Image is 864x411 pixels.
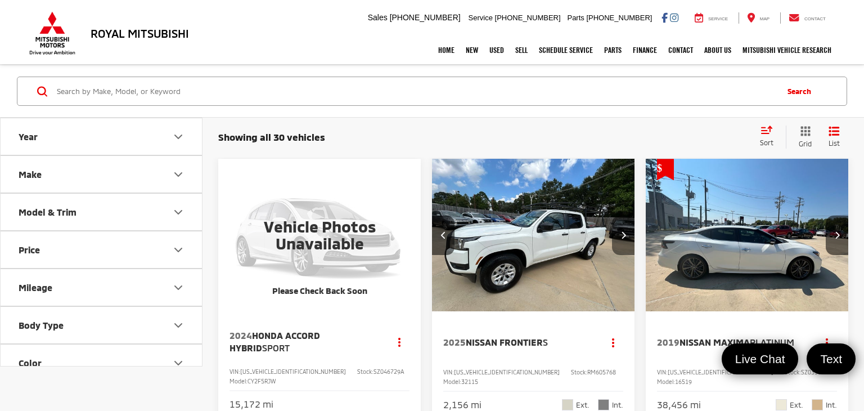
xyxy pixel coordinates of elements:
div: Color [19,358,42,368]
span: SZ035127A [801,369,831,376]
span: Int. [826,400,837,410]
a: Live Chat [722,343,799,374]
span: [PHONE_NUMBER] [586,14,652,22]
div: Year [172,130,185,144]
button: List View [820,126,848,149]
span: Honda Accord Hybrid [229,330,320,353]
span: Int. [612,400,623,410]
button: Body TypeBody Type [1,307,203,343]
button: Model & TrimModel & Trim [1,194,203,230]
a: 2019 Nissan Maxima Platinum2019 Nissan Maxima Platinum2019 Nissan Maxima Platinum2019 Nissan Maxi... [645,159,849,311]
input: Search by Make, Model, or Keyword [56,78,776,105]
span: Showing all 30 vehicles [218,131,325,142]
span: Parts [567,14,584,22]
a: 2024Honda Accord HybridSport [229,329,379,355]
span: dropdown dots [826,338,828,347]
img: Vehicle Photos Unavailable Please Check Back Soon [218,159,421,311]
span: [US_VEHICLE_IDENTIFICATION_NUMBER] [454,369,560,376]
span: SZ046729A [373,368,404,375]
span: Sport [262,342,290,353]
span: Stock: [571,369,587,376]
span: [US_VEHICLE_IDENTIFICATION_NUMBER] [240,368,346,375]
button: Previous image [432,216,454,255]
div: Year [19,131,38,142]
a: Used [484,36,510,64]
span: Ext. [790,400,803,410]
img: 2025 Nissan Frontier S [432,159,636,312]
span: dropdown dots [612,338,614,347]
span: [PHONE_NUMBER] [390,13,461,22]
img: Mitsubishi [27,11,78,55]
div: 2025 Nissan Frontier S 3 [432,159,636,311]
span: Nissan Maxima [679,337,750,347]
a: Mitsubishi Vehicle Research [737,36,837,64]
span: Service [708,16,728,21]
span: S [543,337,548,347]
span: 2019 [657,337,679,347]
div: 15,172 mi [229,398,273,411]
button: Actions [390,332,409,352]
span: Live Chat [730,351,791,367]
a: New [460,36,484,64]
button: Actions [604,333,623,352]
a: Service [686,12,736,24]
a: Home [433,36,460,64]
a: Instagram: Click to visit our Instagram page [670,13,678,22]
div: 2019 Nissan Maxima Platinum 0 [645,159,849,311]
span: Model: [229,378,247,385]
img: 2019 Nissan Maxima Platinum [645,159,849,312]
a: Schedule Service: Opens in a new tab [533,36,598,64]
span: Sales [368,13,388,22]
span: Text [814,351,848,367]
span: 32115 [461,378,478,385]
span: Model: [443,378,461,385]
a: Contact [663,36,699,64]
a: Finance [627,36,663,64]
span: Platinum [750,337,794,347]
button: Actions [817,333,837,352]
button: Select sort value [754,126,786,148]
span: CY2F5RJW [247,378,276,385]
a: 2019Nissan MaximaPlatinum [657,336,806,349]
div: Make [172,168,185,181]
span: Rakuda Tan [812,399,823,410]
span: Glacier White [562,399,573,410]
div: Price [19,244,40,255]
span: Ext. [576,400,589,410]
a: Parts: Opens in a new tab [598,36,627,64]
div: Body Type [172,319,185,332]
button: MakeMake [1,156,203,193]
button: Grid View [786,126,820,149]
button: Next image [612,216,634,255]
button: YearYear [1,118,203,155]
a: 2025 Nissan Frontier S2025 Nissan Frontier S2025 Nissan Frontier S2025 Nissan Frontier S [432,159,636,311]
span: VIN: [443,369,454,376]
h3: Royal Mitsubishi [91,27,189,39]
a: Facebook: Click to visit our Facebook page [661,13,668,22]
div: Mileage [19,282,52,293]
span: Get Price Drop Alert [657,159,674,180]
span: VIN: [229,368,240,375]
span: List [829,139,840,148]
button: ColorColor [1,345,203,381]
span: Map [760,16,769,21]
span: Contact [804,16,826,21]
div: Model & Trim [172,205,185,219]
div: Body Type [19,320,64,330]
span: Sort [760,139,773,146]
span: 16519 [675,378,692,385]
button: MileageMileage [1,269,203,306]
button: Next image [826,216,848,255]
a: VIEW_DETAILS [218,159,421,311]
span: Nissan Frontier [466,337,543,347]
a: Map [739,12,778,24]
div: Mileage [172,281,185,294]
a: Contact [780,12,834,24]
div: Price [172,243,185,257]
span: Stock: [357,368,373,375]
a: Text [807,343,856,374]
button: PricePrice [1,231,203,268]
span: Grid [799,139,812,149]
span: Stock: [785,369,801,376]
